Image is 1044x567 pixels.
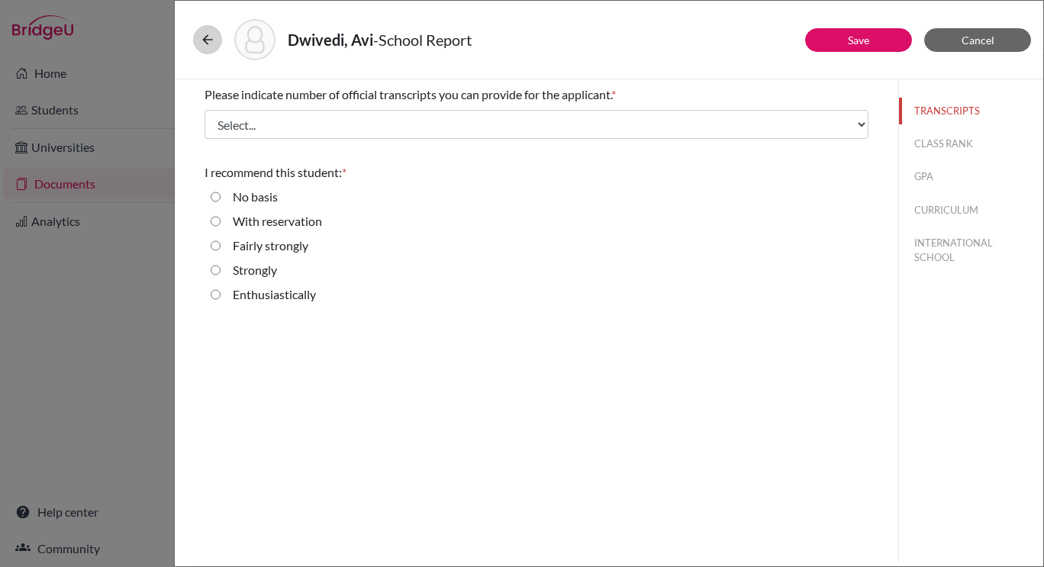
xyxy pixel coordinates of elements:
button: CLASS RANK [899,130,1043,157]
label: No basis [233,188,278,206]
button: INTERNATIONAL SCHOOL [899,230,1043,271]
button: GPA [899,163,1043,190]
button: CURRICULUM [899,197,1043,224]
strong: Dwivedi, Avi [288,31,373,49]
label: With reservation [233,212,322,230]
span: I recommend this student: [205,165,342,179]
button: TRANSCRIPTS [899,98,1043,124]
span: - School Report [373,31,472,49]
label: Fairly strongly [233,237,308,255]
span: Please indicate number of official transcripts you can provide for the applicant. [205,87,611,101]
label: Strongly [233,261,277,279]
label: Enthusiastically [233,285,316,304]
